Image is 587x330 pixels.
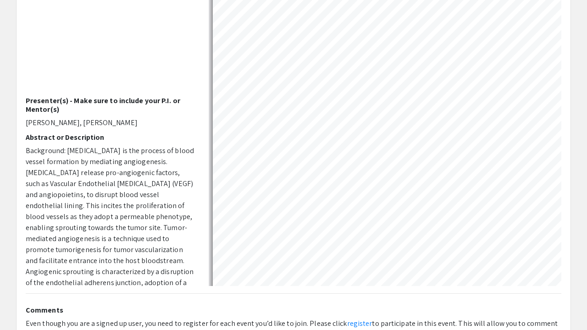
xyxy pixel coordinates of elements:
[347,319,372,328] a: register
[26,133,195,142] h2: Abstract or Description
[26,306,561,314] h2: Comments
[26,145,195,310] p: Background: [MEDICAL_DATA] is the process of blood vessel formation by mediating angiogenesis. [M...
[7,289,39,323] iframe: Chat
[26,117,195,128] p: [PERSON_NAME], [PERSON_NAME]
[26,96,195,114] h2: Presenter(s) - Make sure to include your P.I. or Mentor(s)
